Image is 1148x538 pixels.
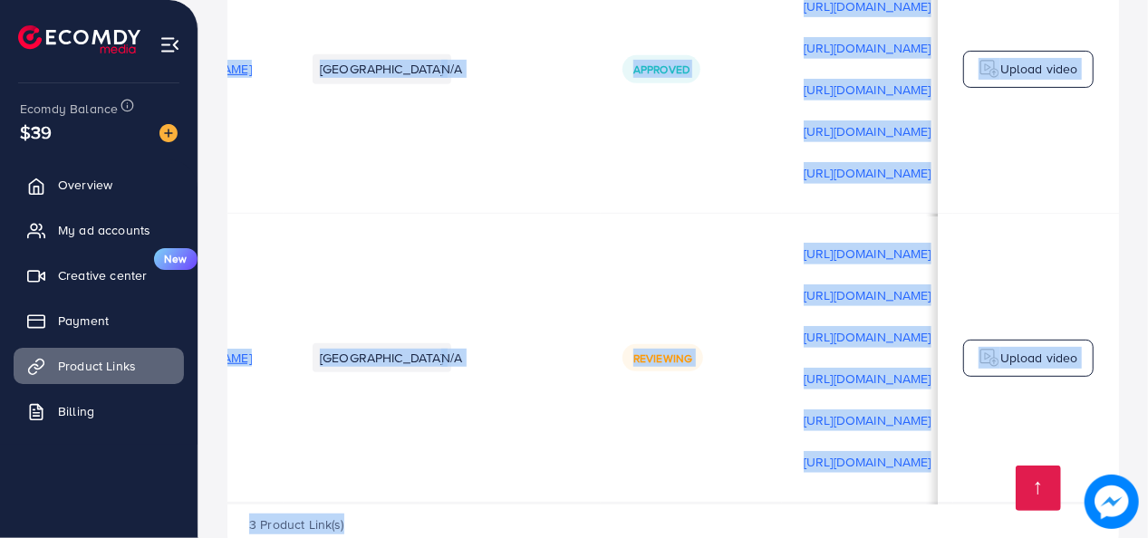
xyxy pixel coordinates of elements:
[1000,58,1078,80] p: Upload video
[804,409,931,431] p: [URL][DOMAIN_NAME]
[441,60,462,78] span: N/A
[154,248,198,270] span: New
[804,451,931,473] p: [URL][DOMAIN_NAME]
[979,58,1000,80] img: logo
[14,393,184,429] a: Billing
[14,257,184,293] a: Creative centerNew
[58,266,147,284] span: Creative center
[14,167,184,203] a: Overview
[804,368,931,389] p: [URL][DOMAIN_NAME]
[804,243,931,264] p: [URL][DOMAIN_NAME]
[159,124,178,142] img: image
[804,326,931,348] p: [URL][DOMAIN_NAME]
[804,162,931,184] p: [URL][DOMAIN_NAME]
[58,357,136,375] span: Product Links
[18,25,140,53] img: logo
[20,119,52,145] span: $39
[58,312,109,330] span: Payment
[58,402,94,420] span: Billing
[58,221,150,239] span: My ad accounts
[1085,475,1139,529] img: image
[14,348,184,384] a: Product Links
[804,120,931,142] p: [URL][DOMAIN_NAME]
[804,37,931,59] p: [URL][DOMAIN_NAME]
[58,176,112,194] span: Overview
[313,343,451,372] li: [GEOGRAPHIC_DATA]
[804,284,931,306] p: [URL][DOMAIN_NAME]
[1000,347,1078,369] p: Upload video
[20,100,118,118] span: Ecomdy Balance
[441,349,462,367] span: N/A
[14,303,184,339] a: Payment
[979,347,1000,369] img: logo
[633,351,692,366] span: Reviewing
[249,515,344,533] span: 3 Product Link(s)
[14,212,184,248] a: My ad accounts
[804,79,931,101] p: [URL][DOMAIN_NAME]
[159,34,180,55] img: menu
[633,62,690,77] span: Approved
[313,54,451,83] li: [GEOGRAPHIC_DATA]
